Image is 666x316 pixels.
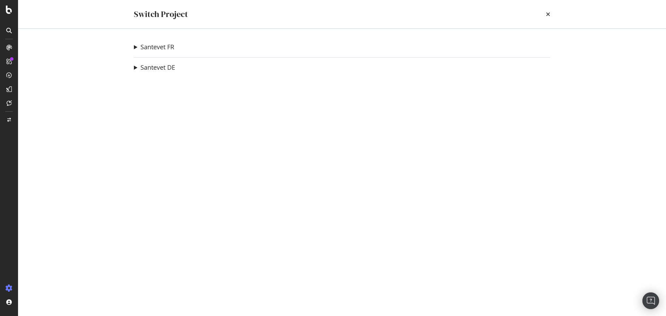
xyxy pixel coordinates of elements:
[122,64,157,71] a: Santevet DE
[116,8,170,20] div: Switch Project
[642,292,659,309] div: Ouvrir Intercom Messenger
[116,43,156,52] summary: Santevet FR
[116,63,157,72] summary: Santevet DE
[122,43,156,51] a: Santevet FR
[528,8,532,20] div: times
[624,292,641,309] div: Open Intercom Messenger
